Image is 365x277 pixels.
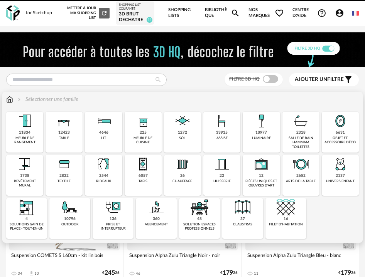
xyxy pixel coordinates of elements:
[58,130,70,135] div: 12423
[173,155,192,173] img: Radiateur.png
[216,130,228,135] div: 33915
[127,136,159,145] div: meuble de cuisine
[64,217,76,222] div: 10796
[8,222,45,231] div: solutions gain de place - tout-en-un
[95,155,113,173] img: Rideaux.png
[213,112,231,130] img: Assise.png
[335,8,344,18] span: Account Circle icon
[99,173,108,178] div: 2544
[20,173,29,178] div: 1738
[233,198,252,217] img: Cloison.png
[295,77,327,82] span: Ajouter un
[292,112,310,130] img: Salle%20de%20bain.png
[147,17,152,23] span: 23
[284,217,288,222] div: 16
[55,155,73,173] img: Textile.png
[180,173,185,178] div: 26
[145,222,168,227] div: agencement
[324,136,357,145] div: objet et accessoire déco
[172,179,192,183] div: chauffage
[252,112,270,130] img: Luminaire.png
[15,112,34,130] img: Meuble%20de%20rangement.png
[29,270,34,276] span: Download icon
[285,136,317,149] div: salle de bain hammam toilettes
[119,11,151,23] div: 3D Brut Dechatre
[338,270,356,275] div: € 26
[331,112,350,130] img: Miroir.png
[181,222,218,231] div: solution espaces professionnels
[179,136,186,140] div: sol
[95,222,131,231] div: prise et interrupteur
[216,136,228,140] div: assise
[292,155,310,173] img: ArtTable.png
[295,76,344,83] span: filtre
[220,173,224,178] div: 22
[335,8,348,18] span: Account Circle icon
[119,3,151,23] a: Shopping List courante 3D Brut Dechatre 23
[223,270,233,275] span: 179
[231,8,240,18] span: Magnify icon
[352,10,359,17] img: fr
[173,112,192,130] img: Sol.png
[153,217,160,222] div: 360
[61,222,79,227] div: outdoor
[8,136,41,145] div: meuble de rangement
[61,198,79,217] img: Outdoor.png
[269,222,303,227] div: filet d'habitation
[139,179,147,183] div: tapis
[275,8,284,18] span: Heart Outline icon
[17,198,36,217] img: ToutEnUn.png
[289,73,359,86] button: Ajouter unfiltre Filter icon
[110,217,117,222] div: 136
[102,270,120,275] div: € 26
[9,250,120,266] div: Suspension COMETS S L60cm - kit lin bois
[336,130,345,135] div: 6631
[57,179,71,183] div: textile
[101,11,108,15] span: Refresh icon
[59,136,69,140] div: table
[190,198,209,217] img: espace-de-travail.png
[139,173,148,178] div: 6057
[213,155,231,173] img: Huiserie.png
[16,96,78,103] div: Sélectionner une famille
[317,8,326,18] span: Help Circle Outline icon
[341,270,351,275] span: 179
[96,179,111,183] div: rideaux
[6,96,13,103] img: svg+xml;base64,PHN2ZyB3aWR0aD0iMTYiIGhlaWdodD0iMTciIHZpZXdCb3g9IjAgMCAxNiAxNyIgZmlsbD0ibm9uZSIgeG...
[296,130,306,135] div: 2318
[134,155,152,173] img: Tapis.png
[62,6,110,20] div: Mettre à jour ma Shopping List
[286,179,316,183] div: arts de la table
[25,217,28,222] div: 4
[8,179,41,188] div: revêtement mural
[104,198,122,217] img: PriseInter.png
[240,217,245,222] div: 37
[220,270,238,275] div: € 26
[99,130,108,135] div: 4646
[26,10,52,16] div: for Sketchup
[140,130,147,135] div: 225
[197,217,202,222] div: 48
[178,130,187,135] div: 1272
[134,112,152,130] img: Rangement.png
[259,173,264,178] div: 12
[147,198,166,217] img: Agencement.png
[229,77,260,81] span: Filtre 3D HQ
[18,271,22,276] div: 34
[55,112,73,130] img: Table.png
[127,250,238,266] div: Suspension Alpha Zulu Triangle Noir - noir
[105,270,115,275] span: 245
[19,130,30,135] div: 11834
[296,173,306,178] div: 2652
[34,271,39,276] div: 10
[331,155,350,173] img: UniversEnfant.png
[245,250,356,266] div: Suspension Alpha Zulu Triangle Bleu - blanc
[213,179,231,183] div: huisserie
[15,155,34,173] img: Papier%20peint.png
[326,179,355,183] div: univers enfant
[252,155,270,173] img: UniqueOeuvre.png
[6,5,20,21] img: OXP
[255,130,267,135] div: 10977
[252,136,271,140] div: luminaire
[292,7,326,18] span: Centre d'aideHelp Circle Outline icon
